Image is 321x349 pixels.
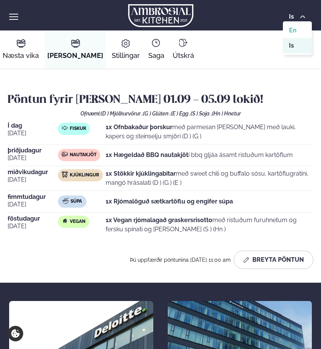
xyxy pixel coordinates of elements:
[8,169,58,175] span: miðvikudagur
[8,129,58,138] span: [DATE]
[62,125,68,131] img: fish.svg
[8,216,58,222] span: föstudagur
[106,216,212,224] strong: 1x Vegan rjómalagað graskersrisotto
[148,51,164,60] span: Saga
[47,51,103,60] span: [PERSON_NAME]
[106,123,172,131] strong: 1x Ofnbakaður þorskur
[106,216,313,234] p: með ristuðum furuhnetum og fersku spínati og [PERSON_NAME] (S ) (Hn )
[173,51,194,60] span: Útskrá
[71,199,82,205] span: Súpa
[106,123,313,141] p: með parmesan [PERSON_NAME] með lauki, kapers og steinselju smjöri (D ) (G )
[283,14,311,20] button: is
[62,218,68,224] img: Vegan.svg
[8,200,58,209] span: [DATE]
[234,251,313,269] button: Breyta Pöntun
[63,198,69,204] img: soup.svg
[143,110,171,117] span: (G ) Glúten ,
[106,170,176,177] strong: 1x Stökkir kjúklingabitar
[8,175,58,184] span: [DATE]
[70,152,96,158] span: Nautakjöt
[171,110,191,117] span: (E ) Egg ,
[289,14,296,20] span: is
[130,257,231,263] span: Þú uppfærðir pöntunina [DATE] 11:00 am
[128,4,193,27] img: logo
[191,110,212,117] span: (S ) Soja ,
[8,92,313,107] h2: Pöntun fyrir [PERSON_NAME] 01.09 - 05.09 lokið!
[212,110,241,117] span: (Hn ) Hnetur
[146,30,167,69] a: Saga
[70,172,99,178] span: Kjúklingur
[8,110,313,117] div: Ofnæmi:
[62,151,68,157] img: beef.svg
[106,150,293,160] p: í bbq gljáa ásamt ristuðum kartöflum
[45,30,106,69] a: [PERSON_NAME]
[106,169,313,187] p: með sweet chili og buffalo sósu, kartöflugratíni, mangó hrásalati (D ) (G ) (E )
[170,30,197,69] a: Útskrá
[8,194,58,200] span: fimmtudagur
[109,30,143,69] a: Stillingar
[106,151,188,158] strong: 1x Hægeldað BBQ nautakjöt
[8,123,58,129] span: Í dag
[8,222,58,231] span: [DATE]
[9,12,18,21] button: hamburger
[70,126,86,132] span: Fiskur
[70,219,85,225] span: Vegan
[62,171,68,178] img: chicken.svg
[283,38,311,53] a: is
[101,110,143,117] span: (D ) Mjólkurvörur ,
[283,23,311,38] a: en
[3,51,39,60] span: Næsta vika
[8,154,58,163] span: [DATE]
[112,51,140,60] span: Stillingar
[8,147,58,154] span: þriðjudagur
[8,326,23,341] a: Cookie settings
[106,198,233,205] strong: 1x Rjómalöguð sætkartöflu og engifer súpa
